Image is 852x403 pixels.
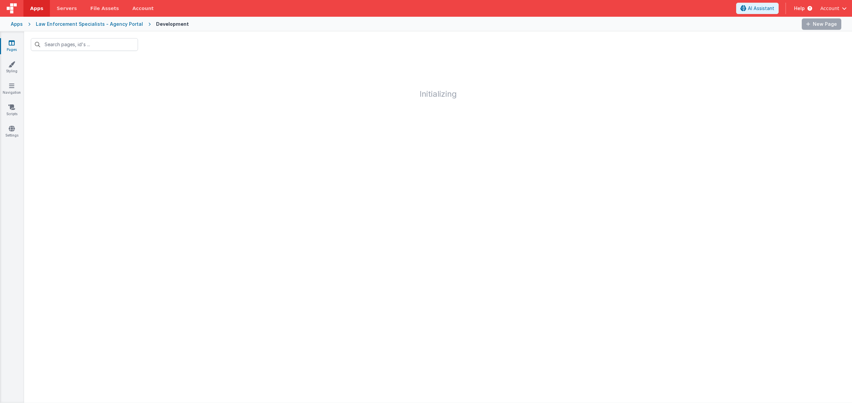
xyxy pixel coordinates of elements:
[802,18,841,30] button: New Page
[748,5,774,12] span: AI Assistant
[794,5,805,12] span: Help
[57,5,77,12] span: Servers
[156,21,189,27] div: Development
[90,5,119,12] span: File Assets
[11,21,23,27] div: Apps
[36,21,143,27] div: Law Enforcement Specialists - Agency Portal
[820,5,839,12] span: Account
[31,38,138,51] input: Search pages, id's ...
[24,58,852,98] h1: Initializing
[820,5,847,12] button: Account
[30,5,43,12] span: Apps
[736,3,779,14] button: AI Assistant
